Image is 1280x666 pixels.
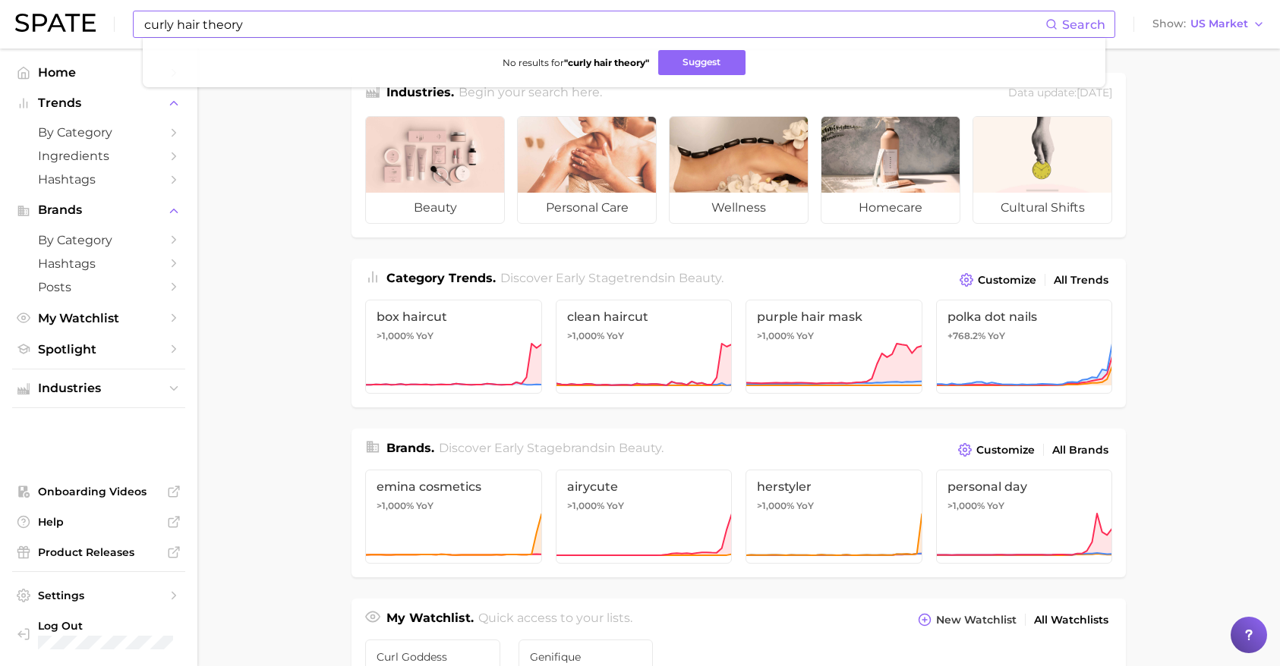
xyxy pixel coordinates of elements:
[936,300,1113,394] a: polka dot nails+768.2% YoY
[12,541,185,564] a: Product Releases
[936,470,1113,564] a: personal day>1,000% YoY
[936,614,1017,627] span: New Watchlist
[38,515,159,529] span: Help
[757,479,911,494] span: herstyler
[821,116,960,224] a: homecare
[386,83,454,104] h1: Industries.
[377,479,531,494] span: emina cosmetics
[1048,440,1112,460] a: All Brands
[12,199,185,221] button: Brands
[377,309,531,324] span: box haircut
[12,338,185,361] a: Spotlight
[1008,83,1112,104] div: Data update: [DATE]
[914,609,1020,630] button: New Watchlist
[679,271,721,285] span: beauty
[796,330,814,342] span: YoY
[38,172,159,187] span: Hashtags
[38,96,159,110] span: Trends
[947,500,985,511] span: >1,000%
[12,275,185,299] a: Posts
[38,65,159,80] span: Home
[38,125,159,140] span: by Category
[38,149,159,163] span: Ingredients
[619,441,661,455] span: beauty
[757,309,911,324] span: purple hair mask
[386,441,434,455] span: Brands .
[439,441,664,455] span: Discover Early Stage brands in .
[38,382,159,395] span: Industries
[12,61,185,84] a: Home
[1190,20,1248,28] span: US Market
[503,57,649,68] span: No results for
[12,510,185,533] a: Help
[12,584,185,607] a: Settings
[954,439,1039,460] button: Customize
[366,193,504,223] span: beauty
[1062,17,1105,32] span: Search
[12,614,185,654] a: Log out. Currently logged in with e-mail faith.wilansky@loreal.com.
[947,479,1102,494] span: personal day
[15,14,96,32] img: SPATE
[978,274,1036,287] span: Customize
[556,470,733,564] a: airycute>1,000% YoY
[1152,20,1186,28] span: Show
[38,203,159,217] span: Brands
[987,500,1004,512] span: YoY
[973,193,1111,223] span: cultural shifts
[757,500,794,511] span: >1,000%
[821,193,960,223] span: homecare
[38,619,175,633] span: Log Out
[12,121,185,144] a: by Category
[567,479,721,494] span: airycute
[12,92,185,115] button: Trends
[670,193,808,223] span: wellness
[796,500,814,512] span: YoY
[1052,444,1108,457] span: All Brands
[12,168,185,191] a: Hashtags
[365,470,542,564] a: emina cosmetics>1,000% YoY
[12,144,185,168] a: Ingredients
[459,83,602,104] h2: Begin your search here.
[38,280,159,294] span: Posts
[1050,270,1112,291] a: All Trends
[38,545,159,559] span: Product Releases
[500,271,724,285] span: Discover Early Stage trends in .
[567,309,721,324] span: clean haircut
[1030,610,1112,630] a: All Watchlists
[1149,14,1269,34] button: ShowUS Market
[947,330,985,341] span: +768.2%
[976,444,1035,457] span: Customize
[386,609,474,630] h1: My Watchlist.
[416,330,433,342] span: YoY
[1034,614,1108,627] span: All Watchlists
[530,651,642,663] span: Genifique
[38,256,159,271] span: Hashtags
[38,485,159,498] span: Onboarding Videos
[38,311,159,325] span: My Watchlist
[669,116,809,224] a: wellness
[416,500,433,512] span: YoY
[988,330,1005,342] span: YoY
[386,271,496,285] span: Category Trends .
[143,11,1045,37] input: Search here for a brand, industry, or ingredient
[956,269,1040,291] button: Customize
[377,651,489,663] span: curl goddess
[746,300,922,394] a: purple hair mask>1,000% YoY
[38,233,159,247] span: by Category
[1054,274,1108,287] span: All Trends
[377,500,414,511] span: >1,000%
[377,330,414,341] span: >1,000%
[38,589,159,602] span: Settings
[517,116,657,224] a: personal care
[518,193,656,223] span: personal care
[564,57,649,68] strong: " curly hair theory "
[567,330,604,341] span: >1,000%
[607,500,624,512] span: YoY
[12,306,185,330] a: My Watchlist
[658,50,746,75] button: Suggest
[12,228,185,252] a: by Category
[12,252,185,275] a: Hashtags
[38,342,159,357] span: Spotlight
[556,300,733,394] a: clean haircut>1,000% YoY
[478,609,632,630] h2: Quick access to your lists.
